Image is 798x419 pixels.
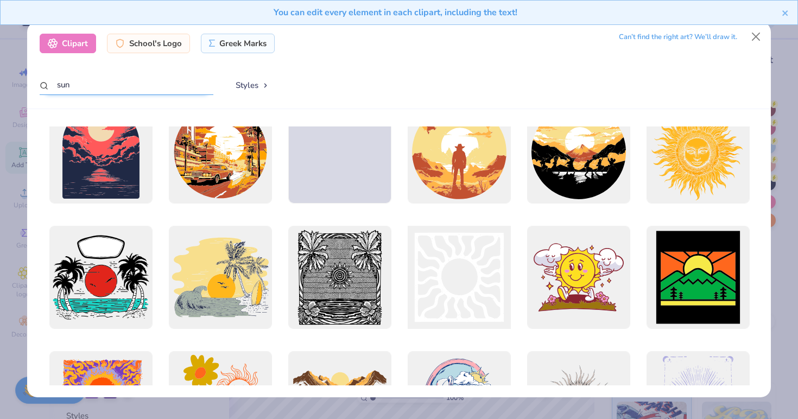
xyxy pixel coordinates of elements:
[619,28,737,47] div: Can’t find the right art? We’ll draw it.
[746,26,767,47] button: Close
[224,75,281,96] button: Styles
[9,6,782,19] div: You can edit every element in each clipart, including the text!
[107,34,190,53] div: School's Logo
[40,75,213,95] input: Search by name
[40,34,96,53] div: Clipart
[782,6,789,19] button: close
[201,34,275,53] div: Greek Marks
